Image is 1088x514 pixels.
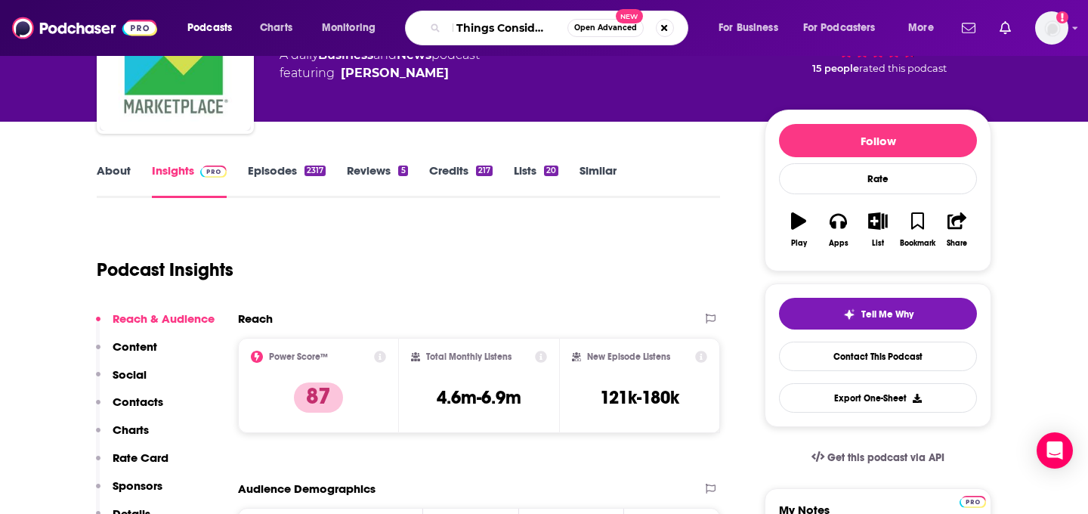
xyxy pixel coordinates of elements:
img: Podchaser Pro [200,166,227,178]
span: Get this podcast via API [827,451,944,464]
button: tell me why sparkleTell Me Why [779,298,977,330]
p: Reach & Audience [113,311,215,326]
a: Show notifications dropdown [956,15,981,41]
div: Share [947,239,967,248]
p: Rate Card [113,451,168,465]
button: Bookmark [898,203,937,257]
h1: Podcast Insights [97,259,233,281]
span: Tell Me Why [861,308,913,320]
div: 5 [398,166,407,176]
span: 15 people [812,63,859,74]
div: Rate [779,163,977,194]
div: A daily podcast [280,46,480,82]
a: Credits217 [429,163,493,198]
button: Reach & Audience [96,311,215,339]
button: Follow [779,124,977,157]
button: open menu [793,16,898,40]
h3: 121k-180k [600,386,679,409]
img: Podchaser - Follow, Share and Rate Podcasts [12,14,157,42]
h2: New Episode Listens [587,351,670,362]
button: Share [938,203,977,257]
h2: Power Score™ [269,351,328,362]
button: Contacts [96,395,163,423]
span: New [616,9,643,23]
span: Logged in as megcassidy [1035,11,1068,45]
h2: Audience Demographics [238,481,376,496]
img: User Profile [1035,11,1068,45]
span: For Business [719,17,778,39]
a: InsightsPodchaser Pro [152,163,227,198]
button: Apps [818,203,858,257]
a: Pro website [960,494,986,508]
button: Rate Card [96,451,168,478]
button: open menu [177,16,252,40]
span: More [908,17,934,39]
span: Monitoring [322,17,376,39]
span: Podcasts [187,17,232,39]
a: Charts [250,16,301,40]
button: open menu [708,16,797,40]
div: 2317 [304,166,326,176]
button: Export One-Sheet [779,383,977,413]
div: 217 [476,166,493,176]
p: 87 [294,382,343,413]
span: For Podcasters [803,17,876,39]
span: Charts [260,17,292,39]
p: Social [113,367,147,382]
div: 20 [544,166,558,176]
h3: 4.6m-6.9m [437,386,521,409]
button: Open AdvancedNew [567,19,644,37]
a: Episodes2317 [248,163,326,198]
h2: Reach [238,311,273,326]
button: open menu [311,16,395,40]
input: Search podcasts, credits, & more... [447,16,567,40]
div: Search podcasts, credits, & more... [419,11,703,45]
p: Contacts [113,395,163,409]
a: About [97,163,131,198]
div: Open Intercom Messenger [1037,432,1073,469]
button: open menu [898,16,953,40]
span: featuring [280,64,480,82]
button: Charts [96,423,149,451]
a: Contact This Podcast [779,342,977,371]
div: Bookmark [900,239,935,248]
div: List [872,239,884,248]
a: Get this podcast via API [799,439,957,476]
a: Show notifications dropdown [994,15,1017,41]
button: Social [96,367,147,395]
a: Lists20 [514,163,558,198]
img: tell me why sparkle [843,308,855,320]
p: Content [113,339,157,354]
button: Show profile menu [1035,11,1068,45]
img: Podchaser Pro [960,496,986,508]
a: Similar [580,163,617,198]
button: List [858,203,898,257]
button: Sponsors [96,478,162,506]
span: Open Advanced [574,24,637,32]
p: Charts [113,423,149,437]
p: Sponsors [113,478,162,493]
a: Kai Ryssdal [341,64,449,82]
a: Reviews5 [347,163,407,198]
button: Content [96,339,157,367]
svg: Add a profile image [1056,11,1068,23]
div: Play [791,239,807,248]
div: Apps [829,239,848,248]
h2: Total Monthly Listens [426,351,512,362]
span: rated this podcast [859,63,947,74]
button: Play [779,203,818,257]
